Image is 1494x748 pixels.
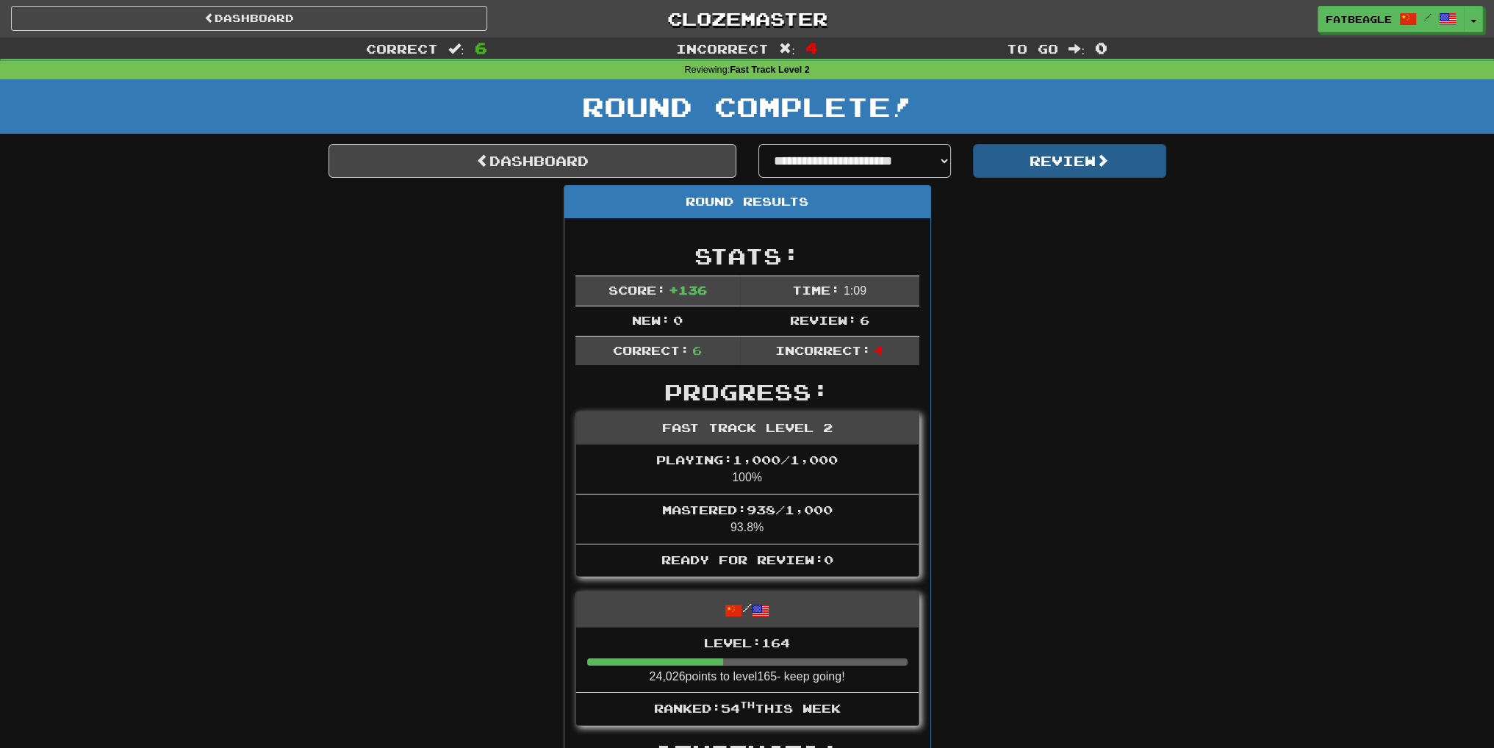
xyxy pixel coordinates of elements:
span: Incorrect: [775,343,871,357]
span: / [1424,12,1432,22]
span: 6 [860,313,869,327]
span: : [1069,43,1085,55]
span: : [779,43,795,55]
a: Dashboard [11,6,487,31]
a: Clozemaster [509,6,985,32]
span: : [448,43,464,55]
sup: th [740,700,755,710]
span: Incorrect [676,41,769,56]
span: Playing: 1,000 / 1,000 [656,453,838,467]
li: 93.8% [576,494,919,544]
div: Round Results [564,186,930,218]
span: Correct: [613,343,689,357]
span: FatBeagle [1326,12,1392,26]
span: 6 [475,39,487,57]
h2: Stats: [575,244,919,268]
h2: Progress: [575,380,919,404]
div: / [576,592,919,627]
span: Mastered: 938 / 1,000 [662,503,833,517]
span: Ready for Review: 0 [661,553,833,567]
span: 4 [874,343,883,357]
span: 1 : 0 9 [844,284,866,297]
a: Dashboard [328,144,736,178]
span: To go [1007,41,1058,56]
span: 6 [692,343,702,357]
span: New: [632,313,670,327]
button: Review [973,144,1166,178]
span: 4 [805,39,818,57]
span: + 136 [669,283,707,297]
span: Correct [366,41,438,56]
a: FatBeagle / [1318,6,1465,32]
span: Time: [792,283,840,297]
span: Score: [608,283,665,297]
li: 24,026 points to level 165 - keep going! [576,627,919,694]
span: 0 [1095,39,1107,57]
span: Level: 164 [704,636,790,650]
h1: Round Complete! [5,92,1489,121]
span: Ranked: 54 this week [654,701,841,715]
strong: Fast Track Level 2 [730,65,810,75]
span: Review: [789,313,856,327]
li: 100% [576,445,919,495]
div: Fast Track Level 2 [576,412,919,445]
span: 0 [673,313,683,327]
